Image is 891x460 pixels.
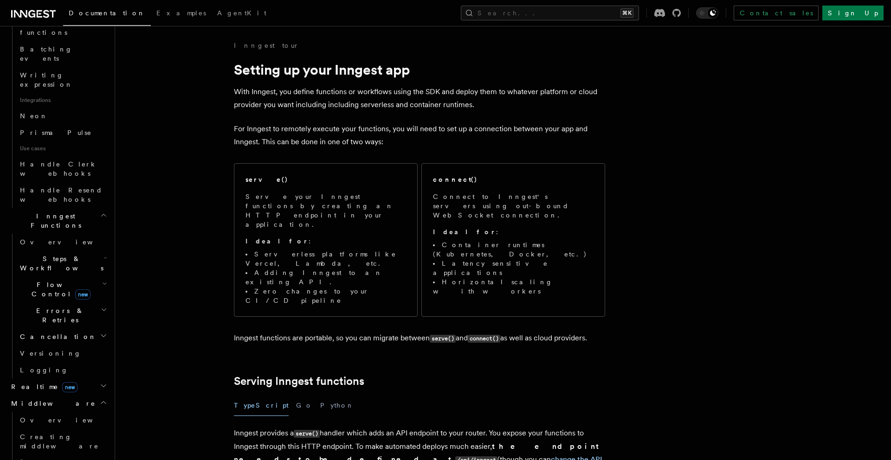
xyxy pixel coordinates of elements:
li: Container runtimes (Kubernetes, Docker, etc.) [433,240,594,259]
strong: Ideal for [245,237,309,245]
button: Steps & Workflows [16,250,109,276]
a: Logging [16,362,109,378]
span: Realtime [7,382,77,391]
button: TypeScript [234,395,289,416]
code: connect() [468,335,500,343]
p: : [245,236,406,246]
a: Documentation [63,3,151,26]
button: Cancellation [16,328,109,345]
span: Prisma Pulse [20,129,92,136]
button: Errors & Retries [16,302,109,328]
span: Use cases [16,141,109,156]
a: Neon [16,108,109,124]
span: Steps & Workflows [16,254,103,273]
strong: Ideal for [433,228,496,236]
span: Integrations [16,93,109,108]
a: Overview [16,412,109,428]
a: Versioning [16,345,109,362]
span: Versioning [20,350,81,357]
a: Handle Clerk webhooks [16,156,109,182]
a: connect()Connect to Inngest's servers using out-bound WebSocket connection.Ideal for:Container ru... [421,163,605,317]
a: Batching events [16,41,109,67]
p: : [433,227,594,236]
kbd: ⌘K [620,8,633,18]
h1: Setting up your Inngest app [234,61,605,78]
li: Adding Inngest to an existing API. [245,268,406,287]
span: new [62,382,77,392]
span: Handle Resend webhooks [20,186,103,203]
li: Horizontal scaling with workers [433,277,594,296]
p: For Inngest to remotely execute your functions, you will need to set up a connection between your... [234,122,605,148]
span: Neon [20,112,48,120]
a: Inngest tour [234,41,299,50]
span: Writing expression [20,71,73,88]
span: Creating middleware [20,433,99,450]
a: Examples [151,3,212,25]
button: Go [296,395,313,416]
a: serve()Serve your Inngest functions by creating an HTTP endpoint in your application.Ideal for:Se... [234,163,418,317]
span: Overview [20,238,116,246]
p: With Inngest, you define functions or workflows using the SDK and deploy them to whatever platfor... [234,85,605,111]
h2: serve() [245,175,288,184]
button: Search...⌘K [461,6,639,20]
h2: connect() [433,175,478,184]
li: Zero changes to your CI/CD pipeline [245,287,406,305]
span: Batching events [20,45,72,62]
a: Contact sales [734,6,819,20]
span: Flow Control [16,280,102,299]
code: serve() [294,430,320,438]
span: Overview [20,416,116,424]
button: Toggle dark mode [696,7,718,19]
p: Serve your Inngest functions by creating an HTTP endpoint in your application. [245,192,406,229]
span: Documentation [69,9,145,17]
a: Serving Inngest functions [234,375,364,388]
button: Inngest Functions [7,208,109,234]
a: Overview [16,234,109,250]
a: Writing expression [16,67,109,93]
p: Connect to Inngest's servers using out-bound WebSocket connection. [433,192,594,220]
span: Handle Clerk webhooks [20,160,97,177]
span: AgentKit [217,9,266,17]
span: Inngest Functions [7,211,100,230]
a: Creating middleware [16,428,109,454]
span: Middleware [7,399,96,408]
a: Sign Up [822,6,884,20]
span: Examples [156,9,206,17]
li: Latency sensitive applications [433,259,594,277]
div: Inngest Functions [7,234,109,378]
a: AgentKit [212,3,272,25]
span: Logging [20,366,68,374]
span: Errors & Retries [16,306,101,325]
p: Inngest functions are portable, so you can migrate between and as well as cloud providers. [234,332,605,345]
span: new [75,289,90,300]
a: Handle Resend webhooks [16,182,109,208]
span: Cancellation [16,332,97,341]
button: Middleware [7,395,109,412]
button: Flow Controlnew [16,276,109,302]
li: Serverless platforms like Vercel, Lambda, etc. [245,249,406,268]
button: Python [320,395,354,416]
button: Realtimenew [7,378,109,395]
code: serve() [430,335,456,343]
a: Prisma Pulse [16,124,109,141]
